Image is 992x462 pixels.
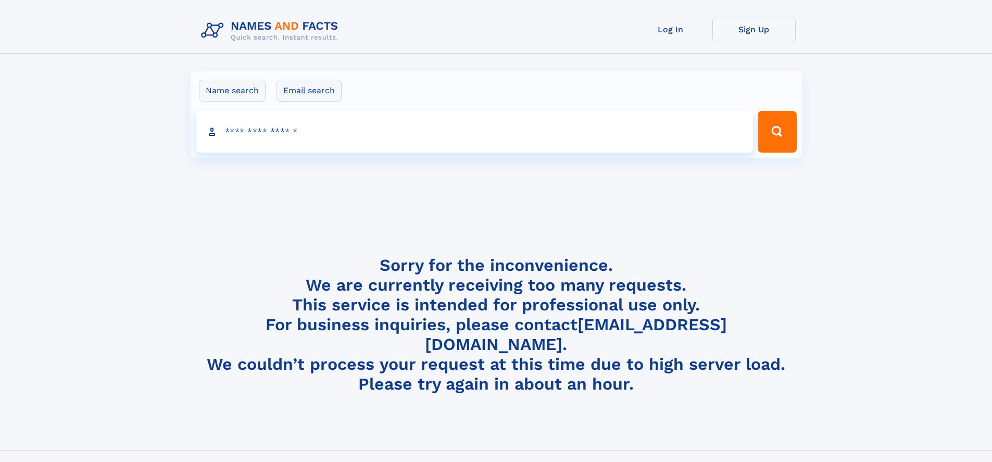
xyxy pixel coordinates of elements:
[199,80,266,102] label: Name search
[196,111,754,153] input: search input
[277,80,342,102] label: Email search
[197,17,347,45] img: Logo Names and Facts
[629,17,712,42] a: Log In
[758,111,796,153] button: Search Button
[712,17,796,42] a: Sign Up
[197,255,796,394] h4: Sorry for the inconvenience. We are currently receiving too many requests. This service is intend...
[425,315,727,354] a: [EMAIL_ADDRESS][DOMAIN_NAME]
